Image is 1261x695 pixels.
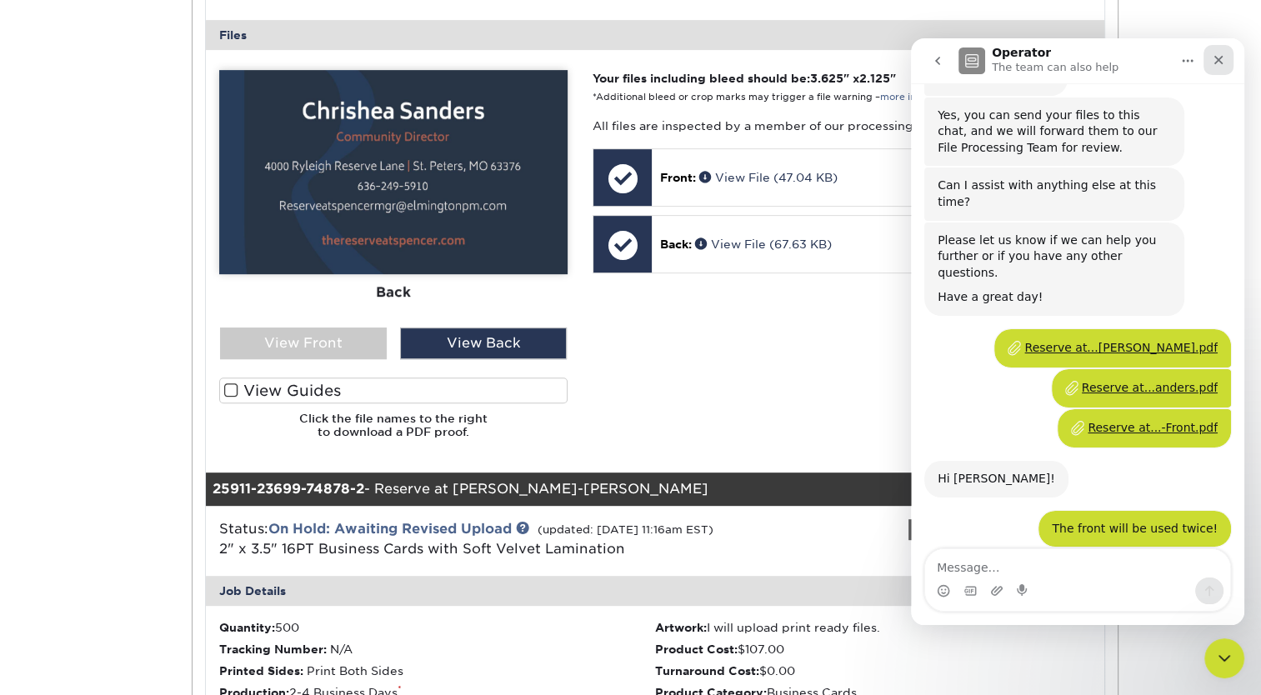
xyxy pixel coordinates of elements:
[219,619,655,636] li: 500
[219,664,303,677] strong: Printed Sides:
[219,541,625,557] a: 2" x 3.5" 16PT Business Cards with Soft Velvet Lamination
[213,481,364,497] strong: 25911-23699-74878-2
[880,92,925,102] a: more info
[219,621,275,634] strong: Quantity:
[219,274,568,311] div: Back
[810,72,843,85] span: 3.625
[593,92,925,102] small: *Additional bleed or crop marks may trigger a file warning –
[307,664,403,677] span: Print Both Sides
[219,642,327,656] strong: Tracking Number:
[699,171,838,184] a: View File (47.04 KB)
[206,576,1104,606] div: Job Details
[655,662,1091,679] li: $0.00
[655,621,707,634] strong: Artwork:
[220,327,387,359] div: View Front
[593,72,896,85] strong: Your files including bleed should be: " x "
[655,619,1091,636] li: I will upload print ready files.
[268,521,512,537] a: On Hold: Awaiting Revised Upload
[538,523,713,536] small: (updated: [DATE] 11:16am EST)
[400,327,567,359] div: View Back
[219,377,568,403] label: View Guides
[859,72,890,85] span: 2.125
[207,519,804,559] div: Status:
[660,171,696,184] span: Front:
[655,641,1091,657] li: $107.00
[911,38,1244,625] iframe: Intercom live chat
[219,412,568,452] h6: Click the file names to the right to download a PDF proof.
[593,117,1090,134] p: All files are inspected by a member of our processing team prior to production.
[660,237,692,251] span: Back:
[655,642,738,656] strong: Product Cost:
[206,20,1104,50] div: Files
[1204,638,1244,678] iframe: Intercom live chat
[206,472,954,506] div: - Reserve at [PERSON_NAME]-[PERSON_NAME]
[655,664,759,677] strong: Turnaround Cost:
[330,642,353,656] span: N/A
[908,519,1091,540] div: Group Shipped - 25911-23699-74878-1
[695,237,832,251] a: View File (67.63 KB)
